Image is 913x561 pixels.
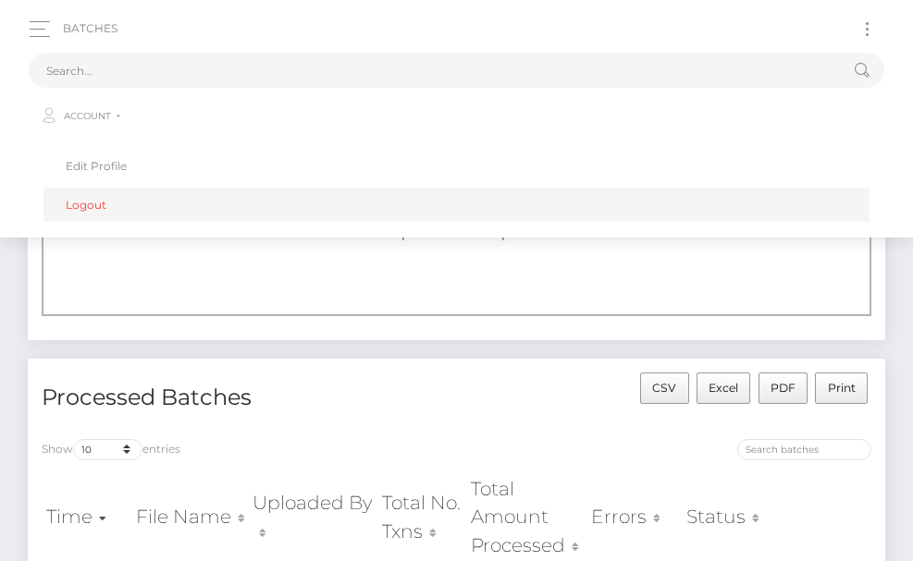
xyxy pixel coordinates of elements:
[759,372,808,404] button: PDF
[737,439,871,460] input: Search batches
[828,381,856,395] span: Print
[376,225,537,241] span: Drop files here to upload
[815,372,868,404] button: Print
[697,372,751,404] button: Excel
[42,382,443,414] h4: Processed Batches
[771,381,796,395] span: PDF
[652,381,676,395] span: CSV
[73,439,142,460] select: Showentries
[43,188,870,222] a: Logout
[709,381,738,395] span: Excel
[64,108,111,125] span: Account
[29,53,836,88] input: Search...
[43,149,870,183] a: Edit Profile
[850,17,884,42] button: Toggle navigation
[42,439,180,460] label: Show entries
[640,372,689,404] button: CSV
[63,9,117,48] a: Batches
